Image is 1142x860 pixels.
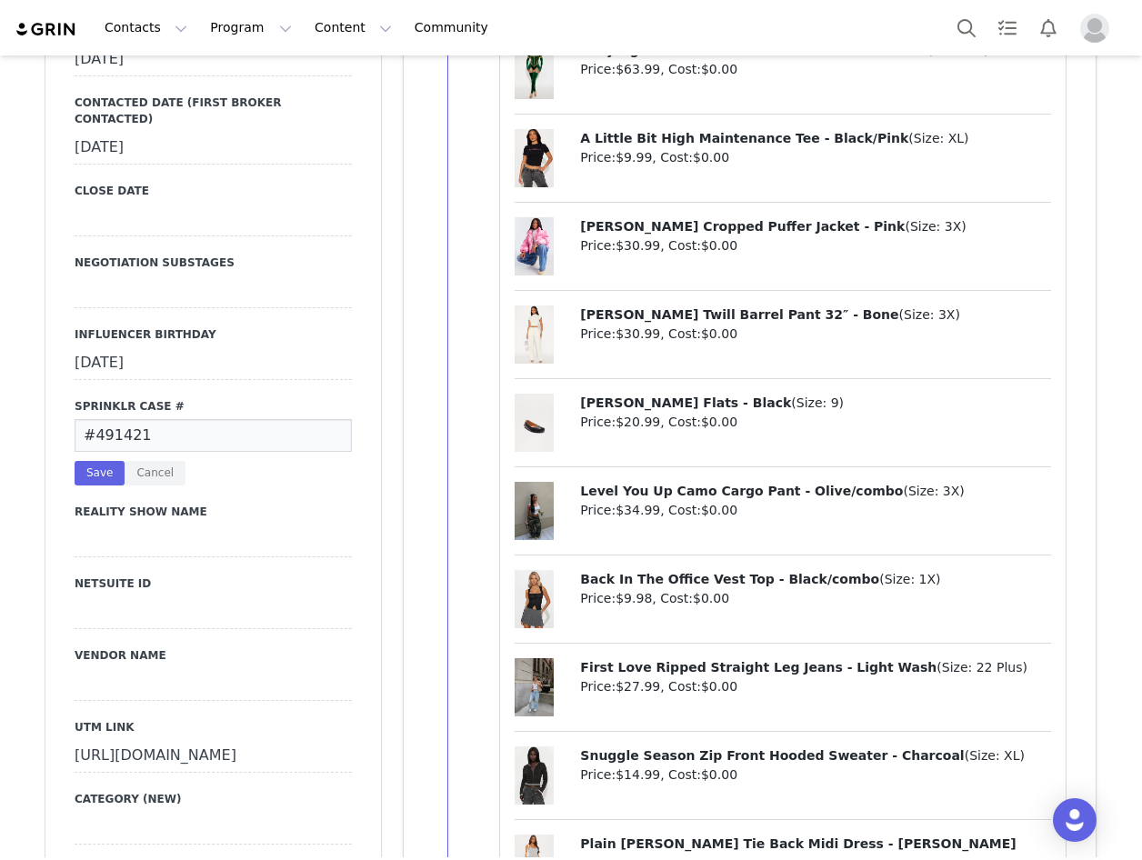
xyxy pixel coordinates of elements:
[44,133,503,147] li: [URL][DOMAIN_NAME]
[290,118,300,133] span: it.
[580,129,1051,148] p: ( )
[125,461,185,485] button: Cancel
[942,660,1023,675] span: Size: 22 Plus
[580,148,1051,167] p: Price: , Cost:
[580,325,1051,344] p: Price: , Cost:
[7,7,503,22] p: Hi la'[PERSON_NAME],
[701,415,737,429] span: $0.00
[75,647,352,664] label: VENDOR NAME
[580,305,1051,325] p: ( )
[580,217,1051,236] p: ( )
[75,255,352,271] label: NEGOTIATION SUBSTAGES
[7,7,503,65] p: Hey la'shaunae, Your proposal has been accepted! We're so excited to have you be apart of the [DA...
[701,238,737,253] span: $0.00
[75,183,352,199] label: Close Date
[580,658,1051,677] p: ( )
[580,572,879,586] span: Back In The Office Vest Top - Black/combo
[342,118,377,133] a: HERE
[7,7,503,22] p: 1 of 2
[1028,7,1068,48] button: Notifications
[616,238,660,253] span: $30.99
[75,95,352,127] label: Contacted Date (First Broker Contacted)
[580,131,908,145] span: A Little Bit High Maintenance Tee - Black/Pink
[616,503,660,517] span: $34.99
[580,482,1051,501] p: ( )
[616,679,660,694] span: $27.99
[904,307,955,322] span: Size: 3X
[75,504,352,520] label: Reality Show Name
[580,484,903,498] span: Level You Up Camo Cargo Pant - Olive/combo
[580,748,964,763] span: Snuggle Season Zip Front Hooded Sweater - Charcoal
[580,219,905,234] span: [PERSON_NAME] Cropped Puffer Jacket - Pink
[75,132,352,165] div: [DATE]
[580,589,1051,608] p: Price: , Cost:
[701,326,737,341] span: $0.00
[580,236,1051,255] p: Price: , Cost:
[701,62,737,76] span: $0.00
[580,836,1016,851] span: Plain [PERSON_NAME] Tie Back Midi Dress - [PERSON_NAME]
[44,147,281,162] span: Sit tight and relax until your order delivers!
[7,76,76,105] a: Verify
[404,7,507,48] a: Community
[7,35,503,64] p: You’re almost done! Please click the link below to verify your email. The link expires in 1 hour.
[1069,14,1127,43] button: Profile
[616,326,660,341] span: $30.99
[7,91,77,105] strong: Next Steps:
[914,131,964,145] span: Size: XL
[75,326,352,343] label: Influencer Birthday
[701,503,737,517] span: $0.00
[75,347,352,380] div: [DATE]
[75,461,125,485] button: Save
[94,7,198,48] button: Contacts
[616,62,660,76] span: $63.99
[580,677,1051,696] p: Price: , Cost:
[44,118,377,133] span: Like & comment on at least 3 posts on our Instagram
[885,572,936,586] span: Size: 1X
[910,219,961,234] span: Size: 3X
[580,307,898,322] span: [PERSON_NAME] Twill Barrel Pant 32″ - Bone
[1080,14,1109,43] img: placeholder-profile.jpg
[580,395,791,410] span: [PERSON_NAME] Flats - Black
[580,501,1051,520] p: Price: , Cost:
[796,395,839,410] span: Size: 9
[580,60,1051,79] p: Price: , Cost:
[580,413,1051,432] p: Price: , Cost:
[616,591,652,605] span: $9.98
[701,767,737,782] span: $0.00
[580,746,1051,765] p: ( )
[15,15,630,35] body: Rich Text Area. Press ALT-0 for help.
[701,679,737,694] span: $0.00
[580,660,937,675] span: First Love Ripped Straight Leg Jeans - Light Wash
[693,591,729,605] span: $0.00
[580,765,1051,785] p: Price: , Cost:
[75,398,352,415] label: Sprinklr Case #
[616,415,660,429] span: $20.99
[987,7,1027,48] a: Tasks
[7,7,105,22] strong: Context for Deal
[7,7,503,80] p: She is a new true curve creator with high [DEMOGRAPHIC_DATA] audience. [MEDICAL_DATA] is a bit di...
[616,150,652,165] span: $9.99
[75,740,352,773] div: [URL][DOMAIN_NAME]
[75,575,352,592] label: NETSUITE ID
[7,118,503,133] p: If you did not request this email, feel free to ignore
[616,767,660,782] span: $14.99
[580,570,1051,589] p: ( )
[693,150,729,165] span: $0.00
[199,7,303,48] button: Program
[947,7,987,48] button: Search
[75,719,352,735] label: UTM Link
[7,64,503,78] p: Please stay in touch with your account manager once you receive your package.
[15,21,78,38] img: grin logo
[75,791,352,807] label: Category (NEW)
[1053,798,1097,842] div: Open Intercom Messenger
[580,394,1051,413] p: ( )
[7,7,503,51] p: Hi la'shaunae, You order has been accepted!
[304,7,403,48] button: Content
[908,484,959,498] span: Size: 3X
[75,44,352,76] div: [DATE]
[969,748,1019,763] span: Size: XL
[44,133,208,147] span: Ensure this link is in your bio:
